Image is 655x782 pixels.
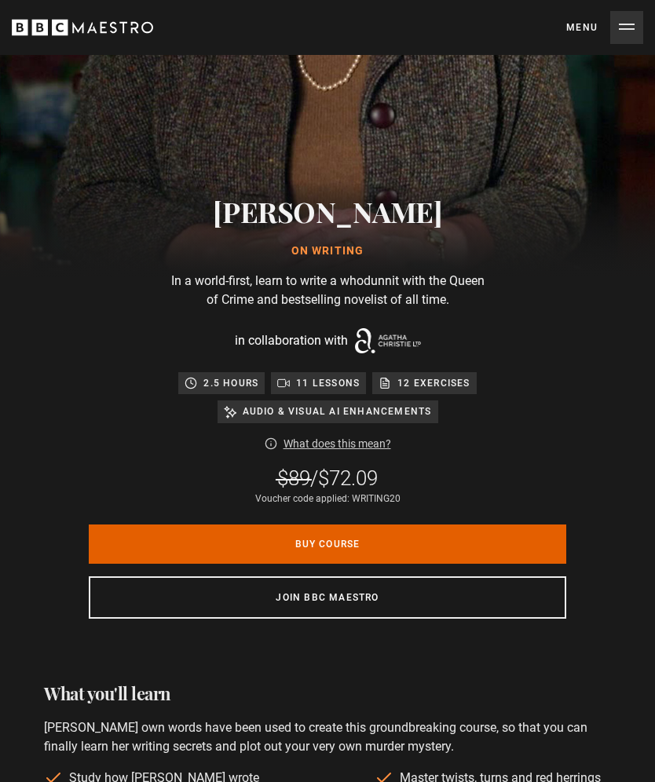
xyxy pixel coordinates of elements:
p: [PERSON_NAME] own words have been used to create this groundbreaking course, so that you can fina... [44,718,611,756]
div: Voucher code applied: WRITING20 [89,491,566,506]
span: $72.09 [318,466,378,490]
h1: On writing [89,243,566,259]
p: 12 exercises [397,375,470,391]
p: 2.5 hours [203,375,258,391]
h2: [PERSON_NAME] [89,192,566,231]
span: $89 [277,466,310,490]
a: Join BBC Maestro [89,576,566,619]
h2: What you'll learn [44,682,611,706]
a: What does this mean? [284,436,391,452]
p: In a world-first, learn to write a whodunnit with the Queen of Crime and bestselling novelist of ... [170,272,485,309]
p: in collaboration with [235,331,348,350]
svg: BBC Maestro [12,16,153,39]
a: Buy Course [89,524,566,564]
div: / [89,465,566,491]
button: Toggle navigation [566,11,643,44]
p: Audio & visual AI enhancements [243,404,432,419]
p: 11 lessons [296,375,360,391]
